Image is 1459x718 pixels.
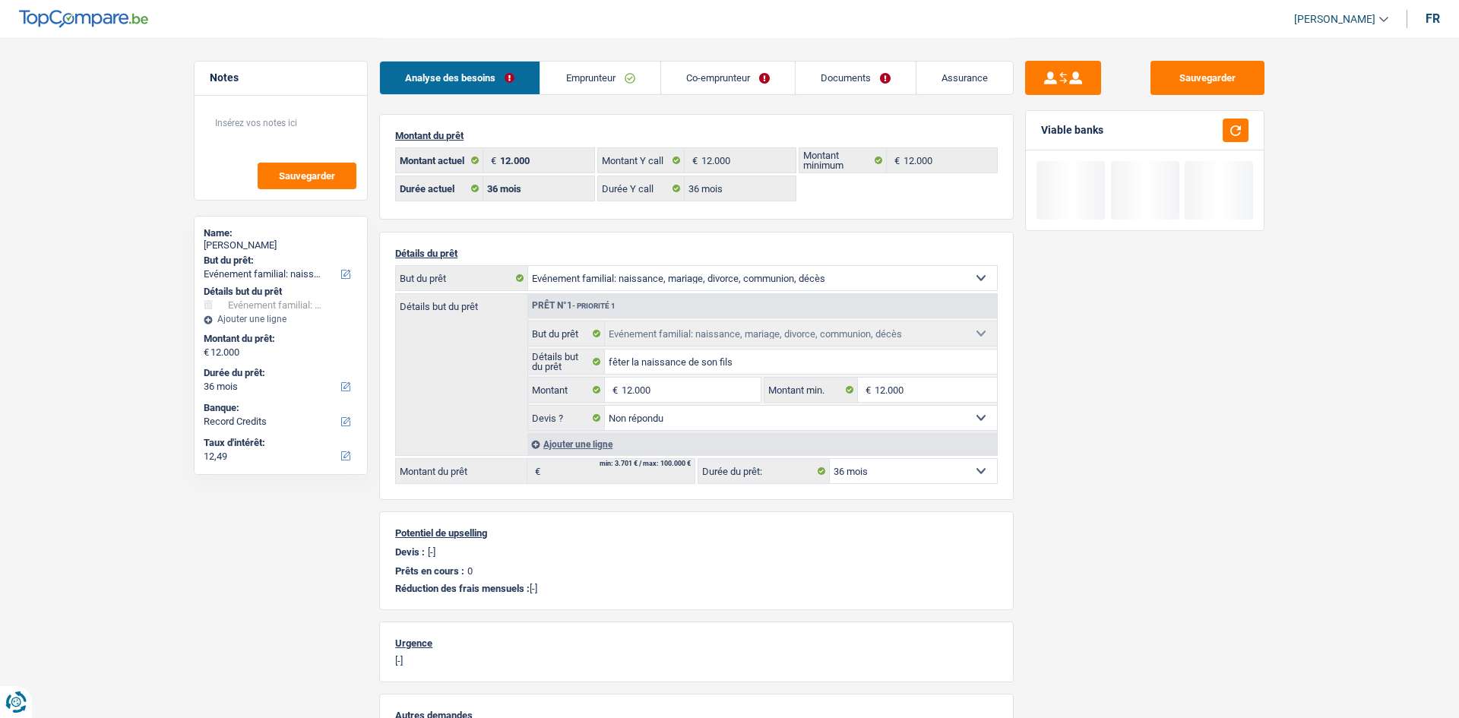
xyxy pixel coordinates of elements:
button: Sauvegarder [1150,61,1264,95]
p: Montant du prêt [395,130,998,141]
p: Détails du prêt [395,248,998,259]
label: But du prêt [528,321,605,346]
span: Réduction des frais mensuels : [395,583,530,594]
label: Montant du prêt: [204,333,355,345]
p: Prêts en cours : [395,565,464,577]
span: € [527,459,544,483]
span: € [204,346,209,359]
label: Montant actuel [396,148,483,172]
label: Détails but du prêt [396,294,527,312]
span: € [483,148,500,172]
a: Emprunteur [540,62,660,94]
label: Détails but du prêt [528,350,605,374]
h5: Notes [210,71,352,84]
div: Name: [204,227,358,239]
span: € [858,378,875,402]
span: € [605,378,622,402]
label: Banque: [204,402,355,414]
a: [PERSON_NAME] [1282,7,1388,32]
label: Taux d'intérêt: [204,437,355,449]
label: Montant du prêt [396,459,527,483]
button: Sauvegarder [258,163,356,189]
p: [-] [428,546,435,558]
p: [-] [395,583,998,594]
span: € [887,148,904,172]
div: Ajouter une ligne [204,314,358,324]
a: Analyse des besoins [380,62,540,94]
div: fr [1426,11,1440,26]
span: - Priorité 1 [572,302,616,310]
label: But du prêt [396,266,528,290]
div: Viable banks [1041,124,1103,137]
label: Montant Y call [598,148,685,172]
span: € [685,148,701,172]
a: Documents [796,62,916,94]
p: Urgence [395,637,998,649]
div: Détails but du prêt [204,286,358,298]
label: Durée actuel [396,176,483,201]
a: Co-emprunteur [661,62,795,94]
label: Durée du prêt: [698,459,830,483]
img: TopCompare Logo [19,10,148,28]
label: But du prêt: [204,255,355,267]
div: Ajouter une ligne [527,433,997,455]
label: Montant minimum [799,148,887,172]
span: [PERSON_NAME] [1294,13,1375,26]
p: Potentiel de upselling [395,527,998,539]
div: [PERSON_NAME] [204,239,358,251]
label: Montant [528,378,605,402]
p: [-] [395,655,998,666]
p: Devis : [395,546,425,558]
label: Durée du prêt: [204,367,355,379]
label: Durée Y call [598,176,685,201]
a: Assurance [916,62,1013,94]
div: min: 3.701 € / max: 100.000 € [600,460,691,467]
p: 0 [467,565,473,577]
div: Prêt n°1 [528,301,619,311]
label: Montant min. [764,378,857,402]
label: Devis ? [528,406,605,430]
span: Sauvegarder [279,171,335,181]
